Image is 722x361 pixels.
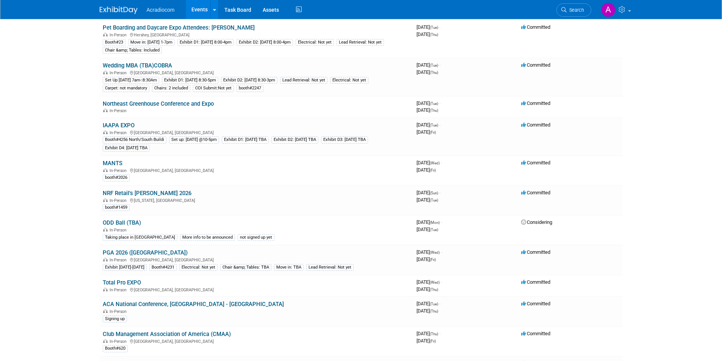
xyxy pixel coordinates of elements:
span: - [439,301,440,306]
span: [DATE] [417,301,440,306]
span: Search [567,7,584,13]
span: [DATE] [417,129,436,135]
span: Committed [521,190,550,195]
div: Electrical: Not yet [296,39,334,46]
div: [GEOGRAPHIC_DATA], [GEOGRAPHIC_DATA] [103,167,410,173]
span: (Sun) [430,191,438,195]
span: (Thu) [430,70,438,75]
span: In-Person [110,309,129,314]
span: [DATE] [417,331,440,336]
div: Chair &amp; Tables: Included [103,47,162,54]
span: (Tue) [430,102,438,106]
img: In-Person Event [103,228,108,231]
span: (Thu) [430,288,438,292]
div: More info to be announced [180,234,235,241]
a: MANTS [103,160,122,167]
span: In-Person [110,130,129,135]
a: Total Pro EXPO [103,279,141,286]
a: ODD Ball (TBA) [103,219,141,226]
span: - [441,160,442,166]
img: In-Person Event [103,198,108,202]
span: (Tue) [430,123,438,127]
span: [DATE] [417,279,442,285]
span: - [439,122,440,128]
span: - [441,219,442,225]
span: Committed [521,249,550,255]
img: In-Person Event [103,70,108,74]
span: (Mon) [430,220,440,225]
span: [DATE] [417,249,442,255]
span: In-Person [110,108,129,113]
span: In-Person [110,33,129,38]
span: (Fri) [430,339,436,343]
span: [DATE] [417,190,440,195]
div: Exhibit D4: [DATE] TBA [103,145,150,152]
span: Committed [521,331,550,336]
span: (Wed) [430,280,440,284]
div: booth#2247 [236,85,263,92]
div: booth#2026 [103,174,130,181]
div: [GEOGRAPHIC_DATA], [GEOGRAPHIC_DATA] [103,256,410,263]
a: Northeast Greenhouse Conference and Expo [103,100,214,107]
span: In-Person [110,228,129,233]
div: [US_STATE], [GEOGRAPHIC_DATA] [103,197,410,203]
div: Electrical: Not yet [330,77,368,84]
div: Move in: [DATE] 1-7pm [128,39,175,46]
div: Booth#4256 North/South Buildi [103,136,166,143]
a: PGA 2026 ([GEOGRAPHIC_DATA]) [103,249,188,256]
div: Hershey, [GEOGRAPHIC_DATA] [103,31,410,38]
div: Electrical: Not yet [179,264,218,271]
span: - [439,100,440,106]
span: (Thu) [430,332,438,336]
span: In-Person [110,258,129,263]
span: Committed [521,100,550,106]
div: Booth#23 [103,39,125,46]
span: [DATE] [417,107,438,113]
img: In-Person Event [103,258,108,261]
div: [GEOGRAPHIC_DATA], [GEOGRAPHIC_DATA] [103,69,410,75]
div: Taking place in [GEOGRAPHIC_DATA] [103,234,177,241]
a: Wedding MBA (TBA)COBRA [103,62,172,69]
span: (Tue) [430,63,438,67]
div: [GEOGRAPHIC_DATA], [GEOGRAPHIC_DATA] [103,338,410,344]
span: In-Person [110,168,129,173]
span: [DATE] [417,256,436,262]
a: NRF Retail's [PERSON_NAME] 2026 [103,190,191,197]
div: Chairs: 2 included [152,85,190,92]
span: [DATE] [417,62,440,68]
img: In-Person Event [103,108,108,112]
span: (Tue) [430,198,438,202]
div: booth#1459 [103,204,130,211]
div: Lead Retrieval: Not yet [337,39,384,46]
div: Exhibit D2: [DATE] 8:00-4pm [236,39,293,46]
img: In-Person Event [103,168,108,172]
span: [DATE] [417,167,436,173]
span: - [441,249,442,255]
div: Exhibit D1: [DATE] 8:00-4pm [177,39,234,46]
span: - [441,279,442,285]
span: Committed [521,301,550,306]
span: [DATE] [417,24,440,30]
span: (Thu) [430,108,438,113]
span: In-Person [110,198,129,203]
div: Exhibit D2: [DATE] TBA [271,136,318,143]
div: Exhibit D1: [DATE] TBA [222,136,269,143]
span: In-Person [110,288,129,292]
div: Carpet: not mandatory [103,85,149,92]
span: Committed [521,160,550,166]
span: Considering [521,219,552,225]
div: Exhibit D2: [DATE] 8:30-3pm [221,77,277,84]
span: - [439,190,440,195]
span: Acradiocom [147,7,175,13]
div: COI Submit:Not yet [193,85,234,92]
img: ExhibitDay [100,6,138,14]
div: not signed up yet [238,234,274,241]
span: [DATE] [417,197,438,203]
img: In-Person Event [103,339,108,343]
span: (Wed) [430,161,440,165]
span: (Tue) [430,25,438,30]
span: Committed [521,279,550,285]
div: Lead Retrieval: Not yet [280,77,327,84]
span: (Thu) [430,309,438,313]
span: - [439,331,440,336]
